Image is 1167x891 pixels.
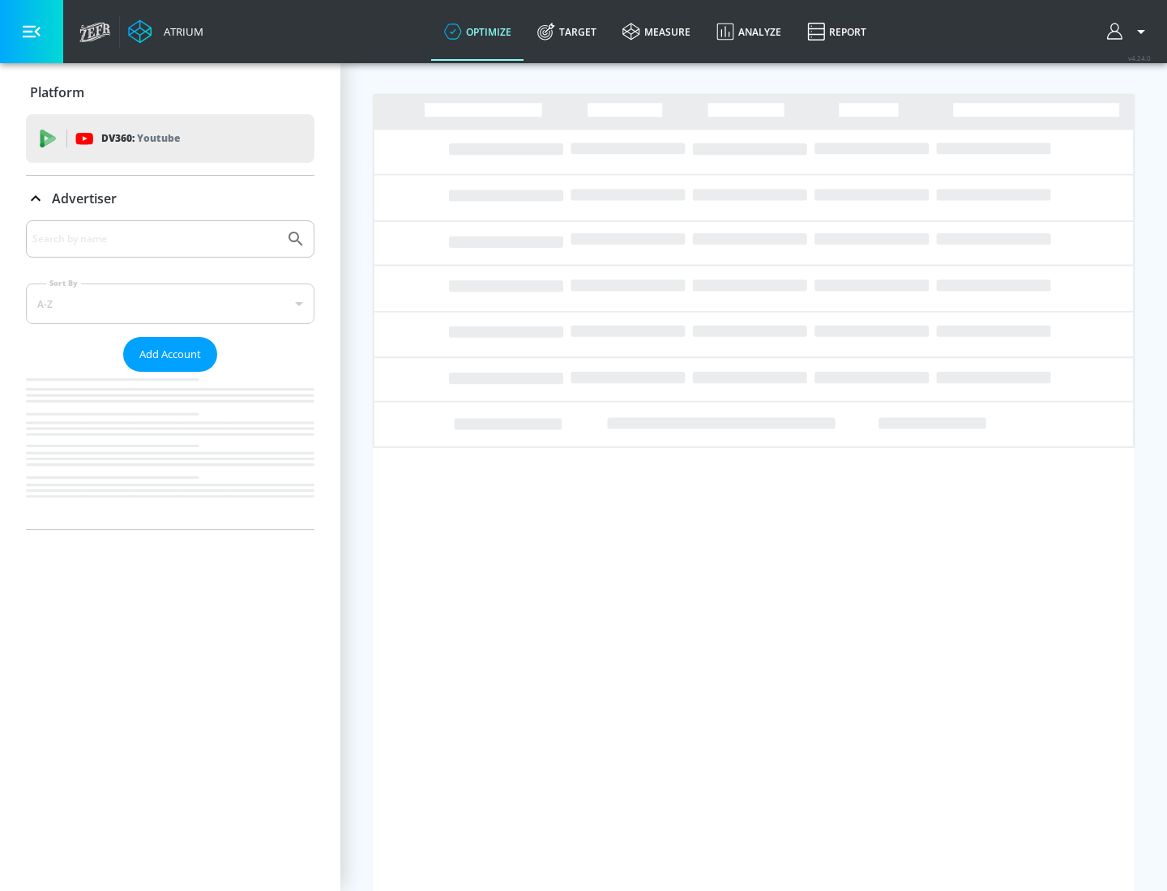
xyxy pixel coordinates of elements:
a: Atrium [128,19,203,44]
nav: list of Advertiser [26,372,314,529]
label: Sort By [46,278,81,288]
a: Target [524,2,609,61]
input: Search by name [32,228,278,249]
div: Advertiser [26,176,314,221]
p: Youtube [137,130,180,147]
div: Platform [26,70,314,115]
button: Add Account [123,337,217,372]
span: Add Account [139,345,201,364]
span: v 4.24.0 [1128,53,1151,62]
p: Advertiser [52,190,117,207]
p: DV360: [101,130,180,147]
p: Platform [30,83,84,101]
div: Atrium [157,24,203,39]
a: measure [609,2,703,61]
a: Analyze [703,2,794,61]
div: A-Z [26,283,314,324]
a: optimize [431,2,524,61]
div: Advertiser [26,220,314,529]
a: Report [794,2,879,61]
div: DV360: Youtube [26,114,314,163]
